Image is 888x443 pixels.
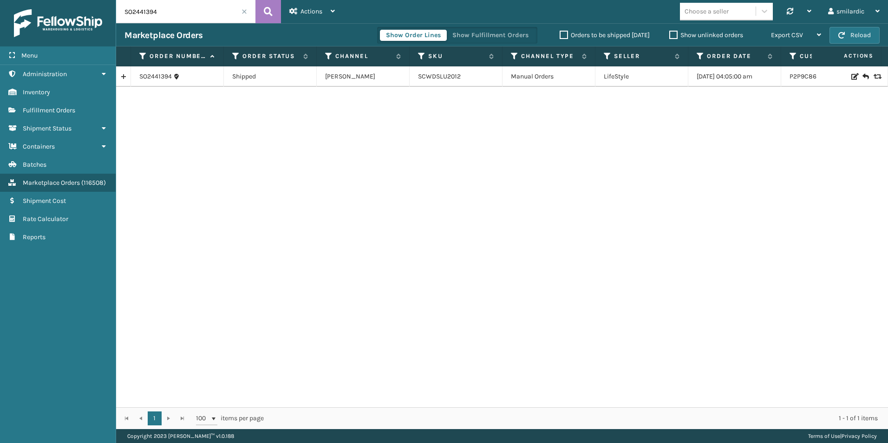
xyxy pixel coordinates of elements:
label: Channel Type [521,52,577,60]
button: Show Order Lines [380,30,447,41]
span: items per page [196,411,264,425]
label: Seller [614,52,670,60]
span: Menu [21,52,38,59]
span: 100 [196,414,210,423]
label: Orders to be shipped [DATE] [560,31,650,39]
td: [DATE] 04:05:00 am [688,66,781,87]
label: Show unlinked orders [669,31,743,39]
label: Channel [335,52,392,60]
i: Replace [874,73,879,80]
td: P2P9C86 [781,66,874,87]
label: SKU [428,52,484,60]
span: Actions [815,48,879,64]
span: Reports [23,233,46,241]
div: Choose a seller [685,7,729,16]
td: Manual Orders [503,66,595,87]
label: Order Date [707,52,763,60]
a: 1 [148,411,162,425]
i: Create Return Label [862,72,868,81]
span: Actions [300,7,322,15]
div: 1 - 1 of 1 items [277,414,878,423]
span: Shipment Status [23,124,72,132]
label: Customer Service Order Number [800,52,856,60]
span: Rate Calculator [23,215,68,223]
p: Copyright 2023 [PERSON_NAME]™ v 1.0.188 [127,429,234,443]
a: SCWDSLU2012 [418,72,461,80]
i: Edit [851,73,857,80]
button: Show Fulfillment Orders [446,30,535,41]
span: Administration [23,70,67,78]
a: Terms of Use [808,433,840,439]
button: Reload [829,27,880,44]
a: Privacy Policy [842,433,877,439]
span: Shipment Cost [23,197,66,205]
span: Inventory [23,88,50,96]
label: Order Number [150,52,206,60]
span: Marketplace Orders [23,179,80,187]
label: Order Status [242,52,299,60]
span: ( 116508 ) [81,179,106,187]
span: Batches [23,161,46,169]
img: logo [14,9,102,37]
a: SO2441394 [139,72,172,81]
td: LifeStyle [595,66,688,87]
td: [PERSON_NAME] [317,66,410,87]
span: Export CSV [771,31,803,39]
span: Containers [23,143,55,150]
div: | [808,429,877,443]
h3: Marketplace Orders [124,30,202,41]
span: Fulfillment Orders [23,106,75,114]
td: Shipped [224,66,317,87]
